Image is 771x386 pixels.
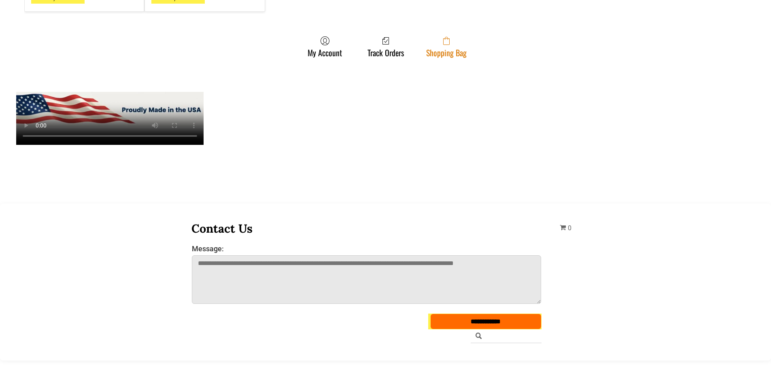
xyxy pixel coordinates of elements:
a: Shopping Bag [422,36,471,57]
label: Message: [192,244,542,253]
a: My Account [304,36,346,57]
a: Track Orders [363,36,408,57]
span: 0 [568,224,571,232]
h3: Contact Us [191,221,542,236]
